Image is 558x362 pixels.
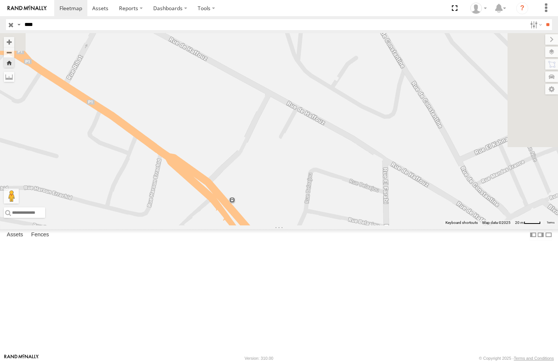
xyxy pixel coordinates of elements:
label: Dock Summary Table to the Left [529,229,537,240]
label: Search Query [16,19,22,30]
label: Fences [27,230,53,240]
button: Zoom in [4,37,14,47]
div: © Copyright 2025 - [479,356,554,360]
label: Assets [3,230,27,240]
a: Visit our Website [4,354,39,362]
i: ? [516,2,528,14]
button: Drag Pegman onto the map to open Street View [4,189,19,204]
a: Terms and Conditions [514,356,554,360]
span: Map data ©2025 [482,221,511,225]
button: Zoom Home [4,58,14,68]
a: Terms (opens in new tab) [547,221,555,224]
div: Version: 310.00 [245,356,273,360]
button: Zoom out [4,47,14,58]
img: rand-logo.svg [8,6,47,11]
label: Dock Summary Table to the Right [537,229,544,240]
span: 20 m [515,221,524,225]
label: Hide Summary Table [545,229,552,240]
label: Measure [4,71,14,82]
label: Map Settings [545,84,558,94]
button: Map Scale: 20 m per 41 pixels [513,220,543,225]
div: Nejah Benkhalifa [468,3,489,14]
label: Search Filter Options [527,19,543,30]
button: Keyboard shortcuts [445,220,478,225]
